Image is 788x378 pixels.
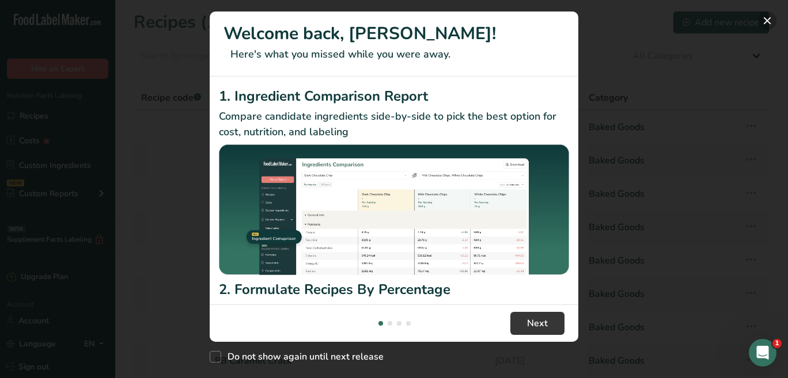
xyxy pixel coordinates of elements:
p: Here's what you missed while you were away. [223,47,565,62]
p: Compare candidate ingredients side-by-side to pick the best option for cost, nutrition, and labeling [219,109,569,140]
span: Do not show again until next release [221,351,384,362]
h1: Welcome back, [PERSON_NAME]! [223,21,565,47]
img: Ingredient Comparison Report [219,144,569,275]
iframe: Intercom live chat [749,339,776,366]
span: 1 [772,339,782,348]
button: Next [510,312,565,335]
h2: 1. Ingredient Comparison Report [219,86,569,106]
p: Formulate your recipes by percentage instead of fixed amounts. Perfect for scaling and keeping re... [219,302,569,333]
h2: 2. Formulate Recipes By Percentage [219,279,569,300]
span: Next [527,316,548,330]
